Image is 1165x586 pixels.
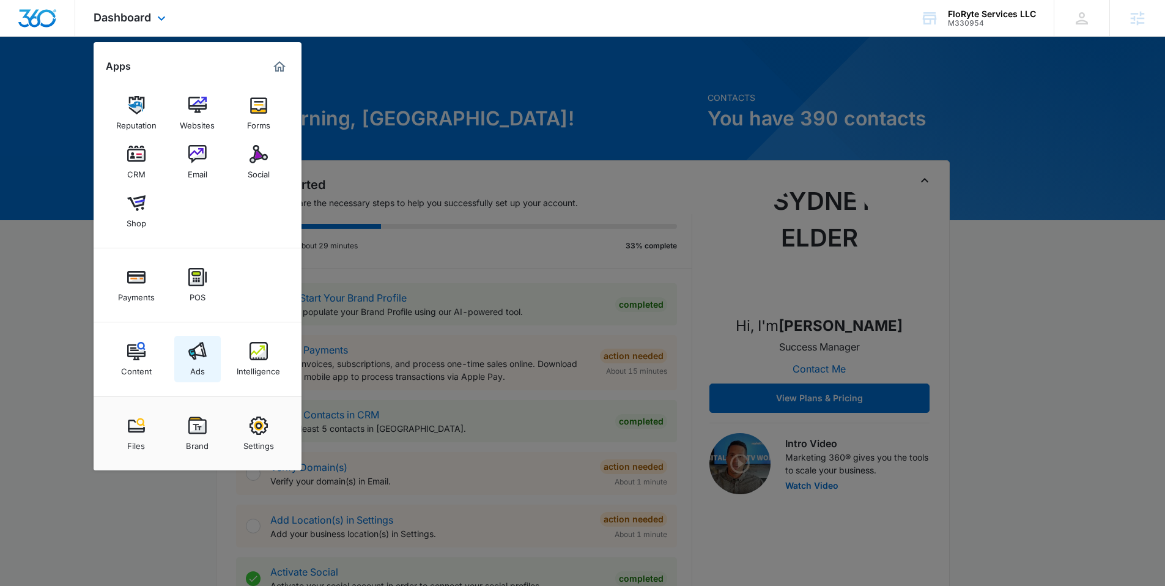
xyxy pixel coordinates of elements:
div: CRM [127,163,146,179]
img: website_grey.svg [20,32,29,42]
img: tab_domain_overview_orange.svg [33,71,43,81]
a: Shop [113,188,160,234]
div: Intelligence [237,360,280,376]
a: Intelligence [235,336,282,382]
div: Brand [186,435,209,451]
div: Keywords by Traffic [135,72,206,80]
a: Websites [174,90,221,136]
div: Files [127,435,145,451]
div: account name [948,9,1036,19]
div: Websites [180,114,215,130]
div: Shop [127,212,146,228]
a: Social [235,139,282,185]
div: Ads [190,360,205,376]
img: logo_orange.svg [20,20,29,29]
img: tab_keywords_by_traffic_grey.svg [122,71,131,81]
a: Reputation [113,90,160,136]
a: CRM [113,139,160,185]
div: POS [190,286,205,302]
a: Ads [174,336,221,382]
a: Settings [235,410,282,457]
a: Marketing 360® Dashboard [270,57,289,76]
a: Files [113,410,160,457]
a: Brand [174,410,221,457]
div: v 4.0.25 [34,20,60,29]
a: POS [174,262,221,308]
div: Social [248,163,270,179]
div: Content [121,360,152,376]
div: Reputation [116,114,157,130]
div: Domain Overview [46,72,109,80]
h2: Apps [106,61,131,72]
div: Email [188,163,207,179]
div: Domain: [DOMAIN_NAME] [32,32,135,42]
a: Email [174,139,221,185]
a: Forms [235,90,282,136]
div: Forms [247,114,270,130]
a: Payments [113,262,160,308]
a: Content [113,336,160,382]
div: Payments [118,286,155,302]
div: account id [948,19,1036,28]
span: Dashboard [94,11,151,24]
div: Settings [243,435,274,451]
